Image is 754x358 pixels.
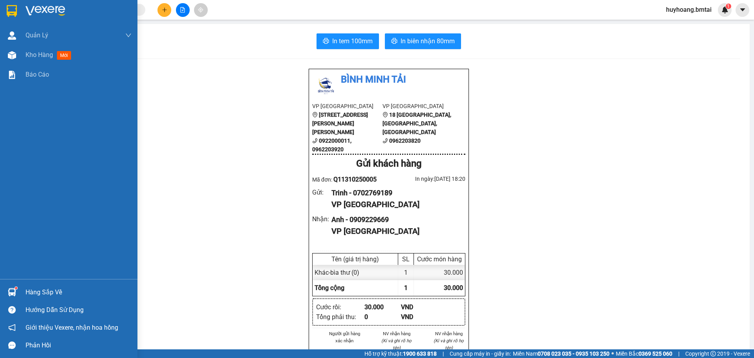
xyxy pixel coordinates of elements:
[323,38,329,45] span: printer
[26,30,48,40] span: Quản Lý
[15,287,17,289] sup: 1
[312,72,340,100] img: logo.jpg
[382,102,453,110] li: VP [GEOGRAPHIC_DATA]
[26,286,132,298] div: Hàng sắp về
[513,349,609,358] span: Miền Nam
[385,33,461,49] button: printerIn biên nhận 80mm
[726,4,731,9] sup: 1
[331,214,459,225] div: Anh - 0909229669
[332,36,373,46] span: In tem 100mm
[26,323,118,332] span: Giới thiệu Vexere, nhận hoa hồng
[382,112,388,117] span: environment
[315,284,344,292] span: Tổng cộng
[316,312,364,322] div: Tổng phải thu :
[381,338,412,351] i: (Kí và ghi rõ họ tên)
[678,349,679,358] span: |
[315,269,359,276] span: Khác - bìa thư (0)
[331,198,459,211] div: VP [GEOGRAPHIC_DATA]
[736,3,749,17] button: caret-down
[434,338,464,351] i: (Kí và ghi rõ họ tên)
[364,302,401,312] div: 30.000
[444,284,463,292] span: 30.000
[162,7,167,13] span: plus
[721,6,728,13] img: icon-new-feature
[8,31,16,40] img: warehouse-icon
[364,312,401,322] div: 0
[398,265,414,280] div: 1
[312,187,331,197] div: Gửi :
[639,351,672,357] strong: 0369 525 060
[26,340,132,351] div: Phản hồi
[312,156,465,171] div: Gửi khách hàng
[443,349,444,358] span: |
[312,72,465,87] li: Bình Minh Tải
[312,112,368,135] b: [STREET_ADDRESS][PERSON_NAME][PERSON_NAME]
[26,304,132,316] div: Hướng dẫn sử dụng
[414,265,465,280] div: 30.000
[382,112,451,135] b: 18 [GEOGRAPHIC_DATA], [GEOGRAPHIC_DATA], [GEOGRAPHIC_DATA]
[401,302,437,312] div: VND
[7,5,17,17] img: logo-vxr
[380,330,414,337] li: NV nhận hàng
[331,187,459,198] div: Trinh - 0702769189
[8,288,16,296] img: warehouse-icon
[616,349,672,358] span: Miền Bắc
[389,174,465,183] div: In ngày: [DATE] 18:20
[364,349,437,358] span: Hỗ trợ kỹ thuật:
[180,7,185,13] span: file-add
[333,176,377,183] span: Q11310250005
[538,351,609,357] strong: 0708 023 035 - 0935 103 250
[8,324,16,331] span: notification
[316,302,364,312] div: Cước rồi :
[416,255,463,263] div: Cước món hàng
[198,7,203,13] span: aim
[389,138,421,144] b: 0962203820
[401,36,455,46] span: In biên nhận 80mm
[176,3,190,17] button: file-add
[125,32,132,39] span: down
[403,351,437,357] strong: 1900 633 818
[312,102,382,110] li: VP [GEOGRAPHIC_DATA]
[8,71,16,79] img: solution-icon
[660,5,718,15] span: huyhoang.bmtai
[8,51,16,59] img: warehouse-icon
[8,306,16,314] span: question-circle
[157,3,171,17] button: plus
[727,4,730,9] span: 1
[26,70,49,79] span: Báo cáo
[432,330,465,337] li: NV nhận hàng
[315,255,396,263] div: Tên (giá trị hàng)
[331,225,459,237] div: VP [GEOGRAPHIC_DATA]
[382,138,388,143] span: phone
[739,6,746,13] span: caret-down
[328,330,361,344] li: Người gửi hàng xác nhận
[312,112,318,117] span: environment
[312,214,331,224] div: Nhận :
[57,51,71,60] span: mới
[194,3,208,17] button: aim
[8,341,16,349] span: message
[312,138,351,152] b: 0922000011, 0962203920
[317,33,379,49] button: printerIn tem 100mm
[450,349,511,358] span: Cung cấp máy in - giấy in:
[611,352,614,355] span: ⚪️
[312,174,389,184] div: Mã đơn:
[400,255,412,263] div: SL
[710,351,716,356] span: copyright
[404,284,408,292] span: 1
[391,38,397,45] span: printer
[312,138,318,143] span: phone
[26,51,53,59] span: Kho hàng
[401,312,437,322] div: VND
